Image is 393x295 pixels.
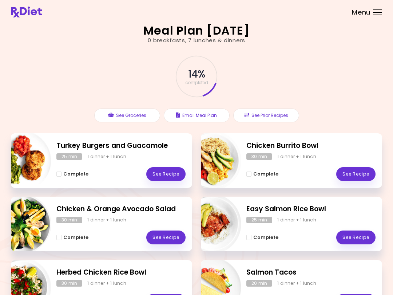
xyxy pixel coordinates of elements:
[336,167,376,181] a: See Recipe - Chicken Burrito Bowl
[253,235,278,240] span: Complete
[56,204,186,215] h2: Chicken & Orange Avocado Salad
[148,36,245,45] div: 0 breakfasts , 7 lunches & dinners
[63,171,88,177] span: Complete
[56,280,82,287] div: 30 min
[277,217,316,223] div: 1 dinner + 1 lunch
[56,233,88,242] button: Complete - Chicken & Orange Avocado Salad
[336,231,376,244] a: See Recipe - Easy Salmon Rice Bowl
[56,170,88,178] button: Complete - Turkey Burgers and Guacamole
[277,153,316,160] div: 1 dinner + 1 lunch
[146,167,186,181] a: See Recipe - Turkey Burgers and Guacamole
[188,68,205,80] span: 14 %
[246,141,376,151] h2: Chicken Burrito Bowl
[246,280,272,287] div: 20 min
[87,280,126,287] div: 1 dinner + 1 lunch
[143,25,250,36] h2: Meal Plan [DATE]
[277,280,316,287] div: 1 dinner + 1 lunch
[181,194,241,254] img: Info - Easy Salmon Rice Bowl
[56,153,82,160] div: 25 min
[146,231,186,244] a: See Recipe - Chicken & Orange Avocado Salad
[246,217,272,223] div: 25 min
[87,153,126,160] div: 1 dinner + 1 lunch
[87,217,126,223] div: 1 dinner + 1 lunch
[352,9,370,16] span: Menu
[246,204,376,215] h2: Easy Salmon Rice Bowl
[246,153,272,160] div: 30 min
[233,109,299,122] button: See Prior Recipes
[253,171,278,177] span: Complete
[164,109,230,122] button: Email Meal Plan
[246,170,278,178] button: Complete - Chicken Burrito Bowl
[181,130,241,191] img: Info - Chicken Burrito Bowl
[94,109,160,122] button: See Groceries
[11,7,42,17] img: RxDiet
[56,141,186,151] h2: Turkey Burgers and Guacamole
[63,235,88,240] span: Complete
[56,217,82,223] div: 30 min
[246,267,376,278] h2: Salmon Tacos
[246,233,278,242] button: Complete - Easy Salmon Rice Bowl
[185,80,208,85] span: completed
[56,267,186,278] h2: Herbed Chicken Rice Bowl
